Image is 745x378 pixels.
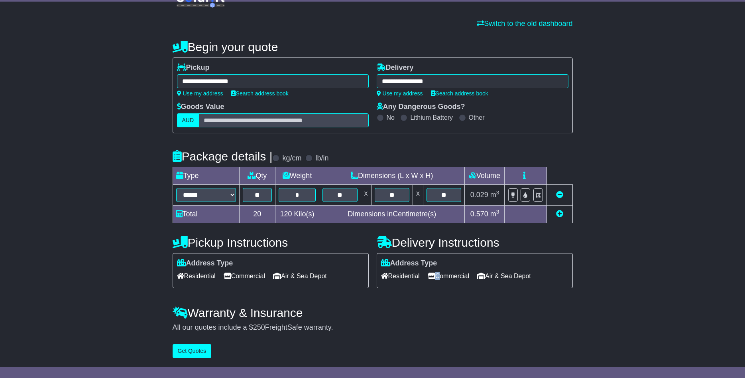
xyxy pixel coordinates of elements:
[173,167,239,185] td: Type
[173,206,239,223] td: Total
[496,209,499,215] sup: 3
[361,185,371,206] td: x
[177,90,223,97] a: Use my address
[173,40,573,53] h4: Begin your quote
[387,114,395,121] label: No
[231,90,289,97] a: Search address book
[275,206,319,223] td: Kilo(s)
[413,185,423,206] td: x
[469,114,485,121] label: Other
[173,150,273,163] h4: Package details |
[173,323,573,332] div: All our quotes include a $ FreightSafe warranty.
[470,191,488,199] span: 0.029
[173,344,212,358] button: Get Quotes
[239,206,275,223] td: 20
[319,206,465,223] td: Dimensions in Centimetre(s)
[490,210,499,218] span: m
[177,259,233,268] label: Address Type
[496,190,499,196] sup: 3
[177,63,210,72] label: Pickup
[224,270,265,282] span: Commercial
[477,20,572,28] a: Switch to the old dashboard
[377,90,423,97] a: Use my address
[173,306,573,319] h4: Warranty & Insurance
[173,236,369,249] h4: Pickup Instructions
[177,270,216,282] span: Residential
[319,167,465,185] td: Dimensions (L x W x H)
[556,210,563,218] a: Add new item
[282,154,301,163] label: kg/cm
[315,154,328,163] label: lb/in
[556,191,563,199] a: Remove this item
[177,113,199,127] label: AUD
[428,270,469,282] span: Commercial
[377,236,573,249] h4: Delivery Instructions
[431,90,488,97] a: Search address book
[470,210,488,218] span: 0.570
[275,167,319,185] td: Weight
[239,167,275,185] td: Qty
[410,114,453,121] label: Lithium Battery
[477,270,531,282] span: Air & Sea Depot
[377,103,465,111] label: Any Dangerous Goods?
[273,270,327,282] span: Air & Sea Depot
[253,323,265,331] span: 250
[280,210,292,218] span: 120
[465,167,505,185] td: Volume
[381,259,437,268] label: Address Type
[177,103,224,111] label: Goods Value
[377,63,414,72] label: Delivery
[381,270,420,282] span: Residential
[490,191,499,199] span: m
